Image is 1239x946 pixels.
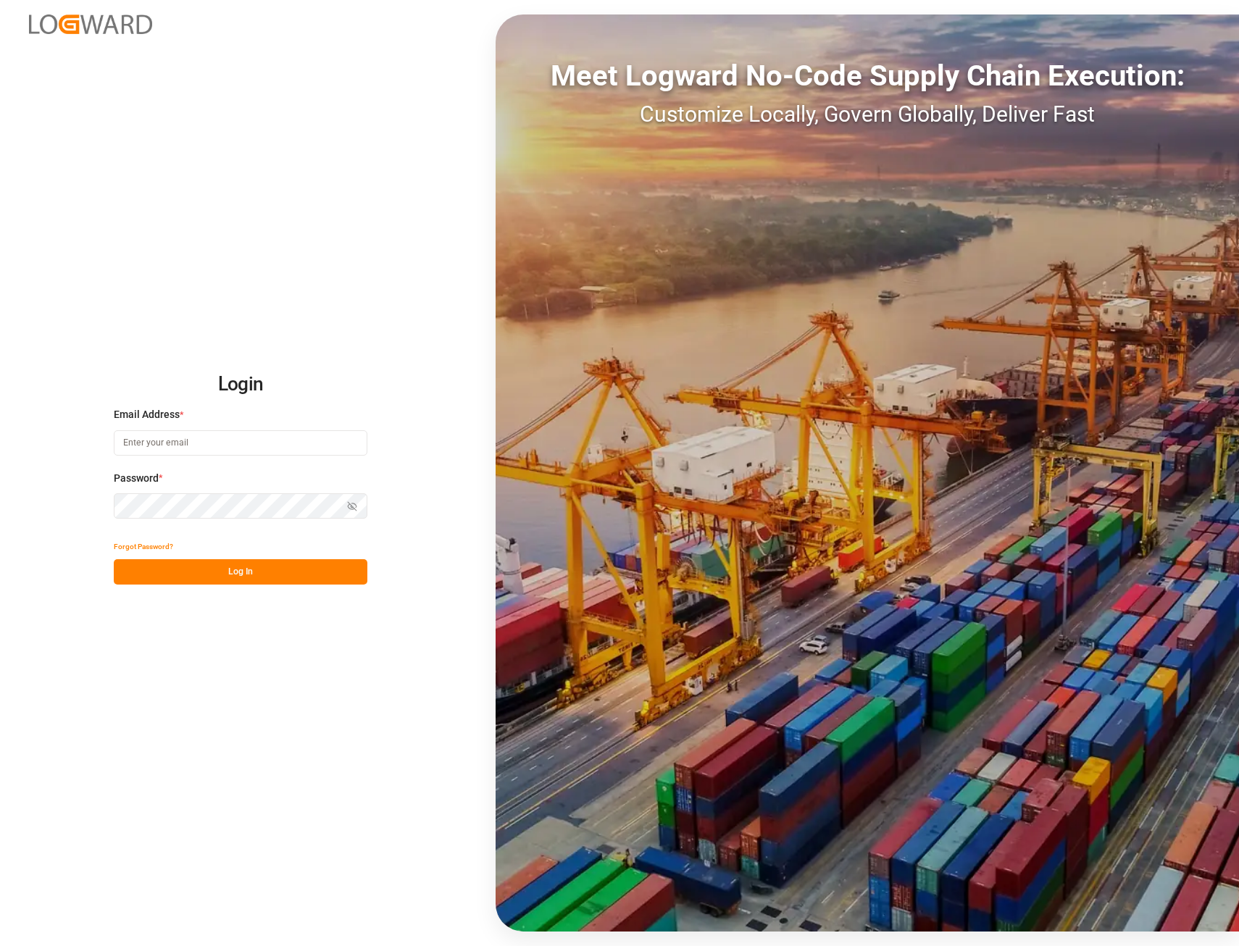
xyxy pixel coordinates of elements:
span: Email Address [114,407,180,422]
button: Log In [114,559,367,585]
div: Meet Logward No-Code Supply Chain Execution: [496,54,1239,98]
img: Logward_new_orange.png [29,14,152,34]
span: Password [114,471,159,486]
h2: Login [114,361,367,408]
button: Forgot Password? [114,534,173,559]
input: Enter your email [114,430,367,456]
div: Customize Locally, Govern Globally, Deliver Fast [496,98,1239,130]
